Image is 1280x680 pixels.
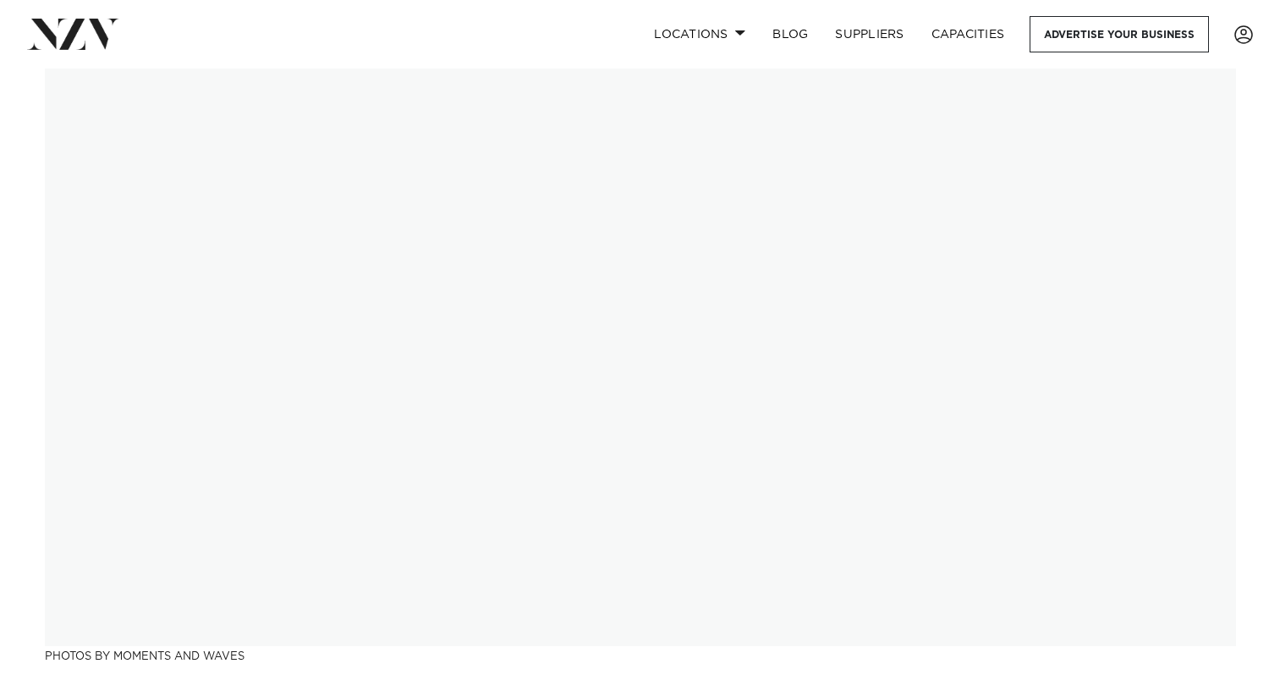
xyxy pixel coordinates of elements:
[759,16,821,52] a: BLOG
[640,16,759,52] a: Locations
[821,16,917,52] a: SUPPLIERS
[27,19,119,49] img: nzv-logo.png
[1030,16,1209,52] a: Advertise your business
[45,646,1236,664] h3: Photos by Moments and Waves
[918,16,1019,52] a: Capacities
